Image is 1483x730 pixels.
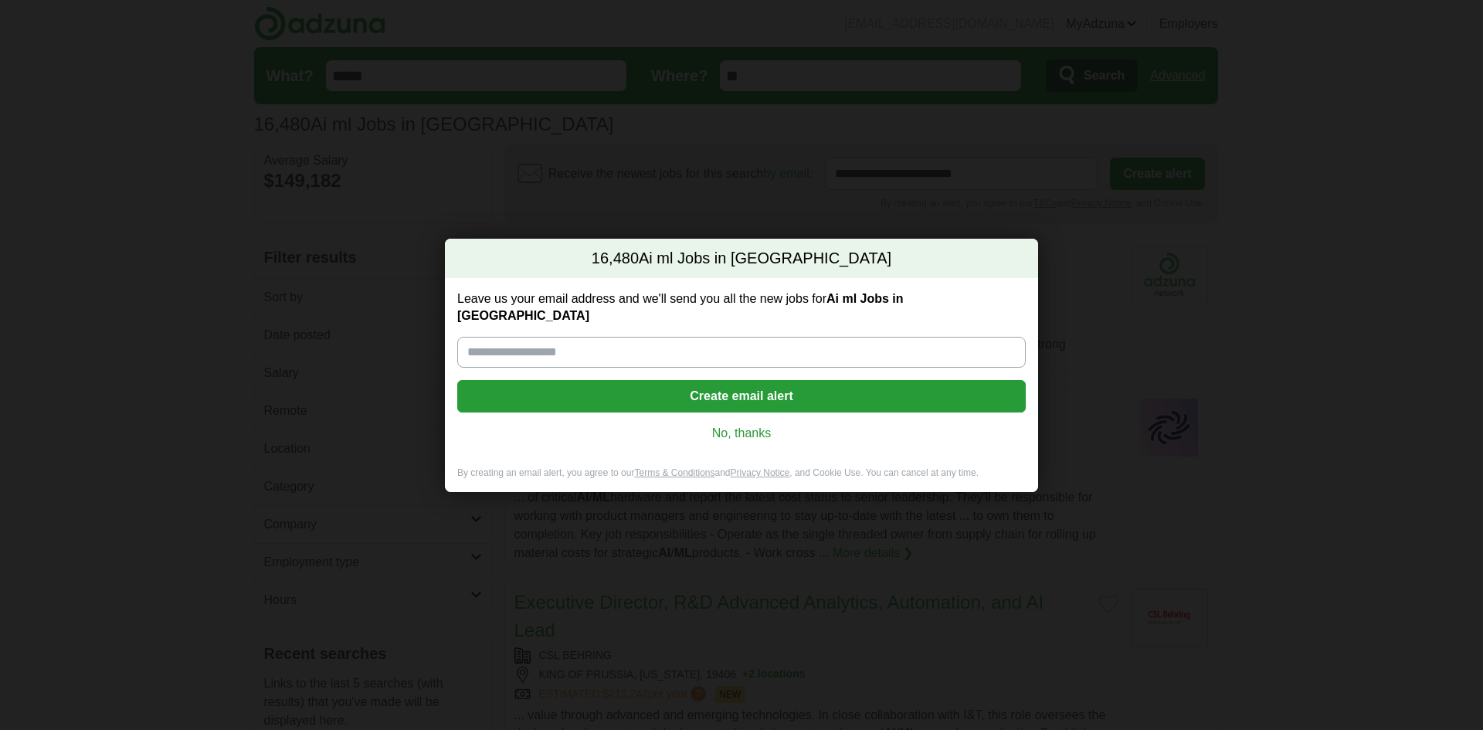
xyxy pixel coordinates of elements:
[457,290,1026,324] label: Leave us your email address and we'll send you all the new jobs for
[470,425,1013,442] a: No, thanks
[731,467,790,478] a: Privacy Notice
[445,467,1038,492] div: By creating an email alert, you agree to our and , and Cookie Use. You can cancel at any time.
[457,380,1026,413] button: Create email alert
[445,239,1038,279] h2: Ai ml Jobs in [GEOGRAPHIC_DATA]
[634,467,714,478] a: Terms & Conditions
[592,248,639,270] span: 16,480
